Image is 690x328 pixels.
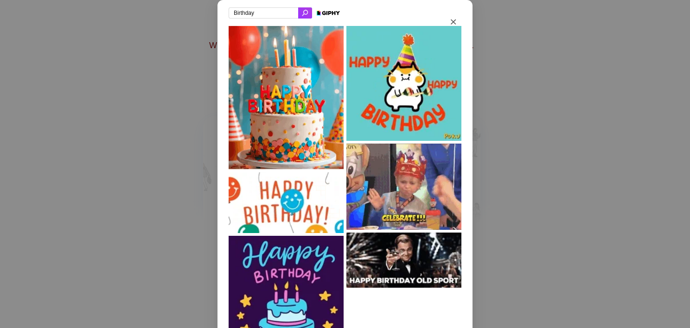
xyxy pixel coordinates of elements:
[229,26,344,170] img: Happy Birthday Party GIF
[346,233,461,288] img: Happy Birthday GIF
[312,7,340,19] img: Powered by Giphy
[229,172,344,233] img: Happy Birthday GIF by Eat'n Park
[451,9,456,35] button: Close
[346,144,461,230] img: Excited Happy Birthday GIF
[346,26,461,141] img: Happy Birthday Celebration GIF by Poku Meow
[229,7,298,19] input: Search GIPHY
